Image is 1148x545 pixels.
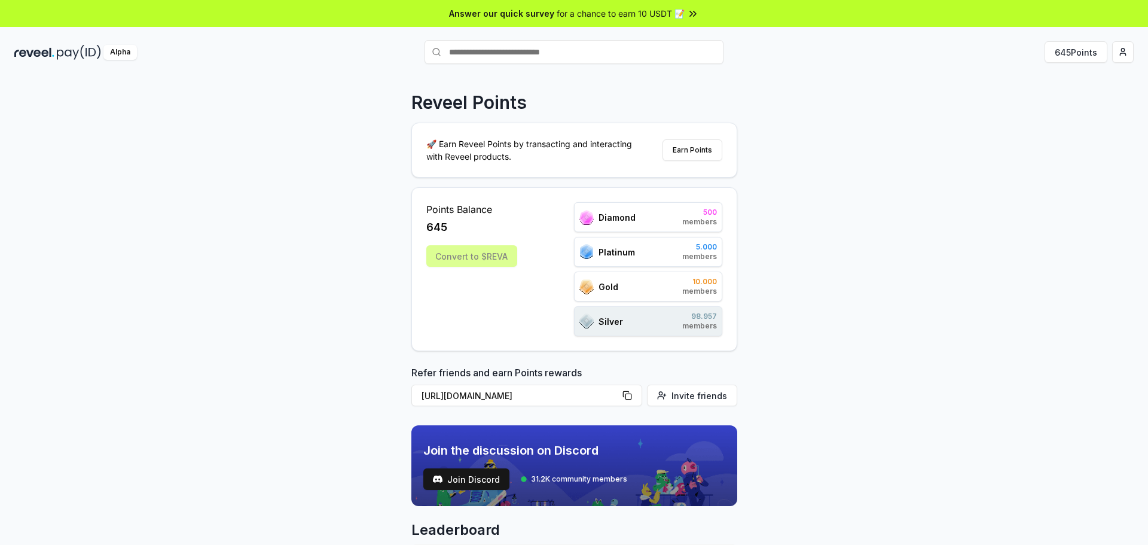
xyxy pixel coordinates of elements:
span: Answer our quick survey [449,7,554,20]
span: members [682,217,717,227]
img: ranks_icon [579,244,594,260]
span: 500 [682,208,717,217]
span: 645 [426,219,447,236]
div: Alpha [103,45,137,60]
a: testJoin Discord [423,468,509,490]
button: Invite friends [647,385,737,406]
span: members [682,321,717,331]
span: members [682,287,717,296]
button: Join Discord [423,468,509,490]
span: Join Discord [447,473,500,486]
button: [URL][DOMAIN_NAME] [411,385,642,406]
span: Diamond [599,211,636,224]
img: ranks_icon [579,279,594,294]
span: Gold [599,281,618,293]
span: 98.957 [682,312,717,321]
p: Reveel Points [411,92,527,113]
button: Earn Points [662,139,722,161]
img: pay_id [57,45,101,60]
img: test [433,474,442,484]
img: ranks_icon [579,210,594,225]
img: reveel_dark [14,45,54,60]
button: 645Points [1045,41,1107,63]
span: Leaderboard [411,520,737,540]
span: 31.2K community members [531,474,627,484]
img: discord_banner [411,425,737,506]
div: Refer friends and earn Points rewards [411,366,737,411]
span: members [682,252,717,261]
span: Join the discussion on Discord [423,442,627,459]
span: Platinum [599,246,635,258]
span: Silver [599,315,623,328]
span: 10.000 [682,277,717,287]
span: Points Balance [426,202,517,217]
img: ranks_icon [579,313,594,329]
span: 5.000 [682,242,717,252]
span: for a chance to earn 10 USDT 📝 [557,7,685,20]
p: 🚀 Earn Reveel Points by transacting and interacting with Reveel products. [426,138,642,163]
span: Invite friends [671,389,727,402]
